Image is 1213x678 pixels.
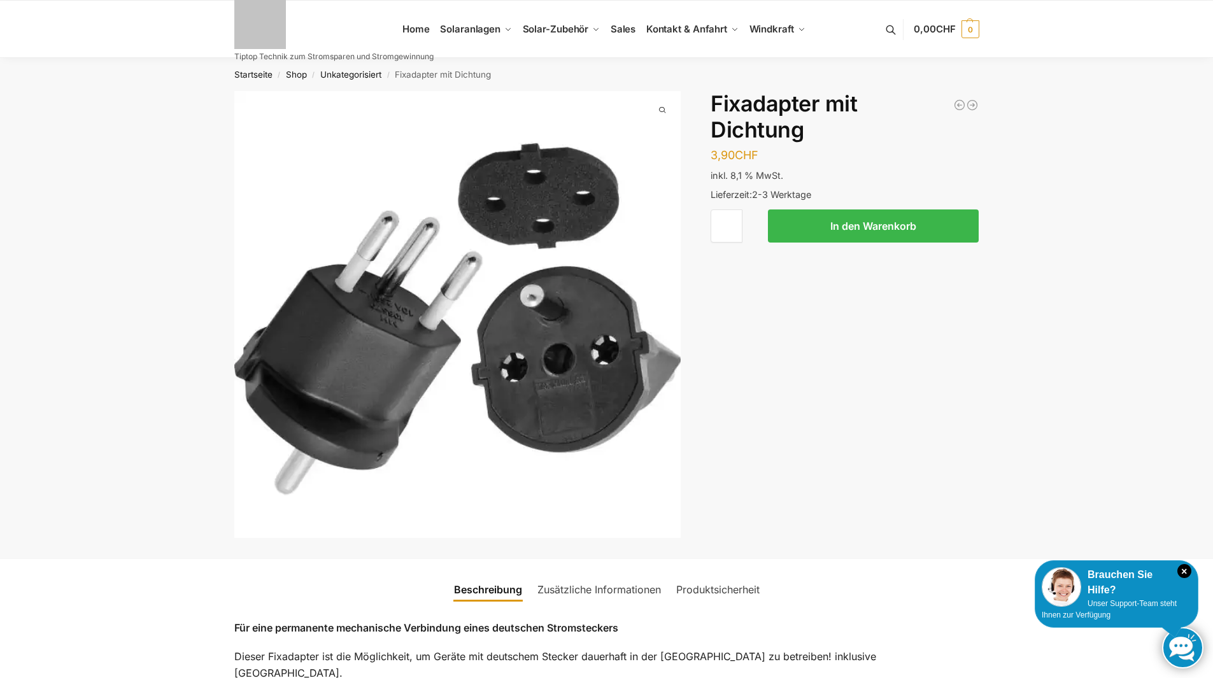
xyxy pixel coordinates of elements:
a: Solaranlagen [435,1,517,58]
a: 100W Schwarz Flexible Solarpanel PV Monokrystallin für Wohnmobil, Balkonkraftwerk, Boot [966,99,979,111]
span: 0,00 [914,23,955,35]
span: / [273,70,286,80]
input: Produktmenge [711,209,742,243]
div: Brauchen Sie Hilfe? [1042,567,1191,598]
a: Solar-Zubehör [517,1,605,58]
span: Solar-Zubehör [523,23,589,35]
img: Steckdosenadapter-mit Dichtung [234,91,681,538]
li: 1 / 1 [234,91,681,538]
span: Unser Support-Team steht Ihnen zur Verfügung [1042,599,1177,619]
span: Kontakt & Anfahrt [646,23,727,35]
a: Steckdosenadapter mit DichtungSteckdosenadapter mit Dichtung [234,91,681,538]
img: Customer service [1042,567,1081,607]
a: Shop [286,69,307,80]
a: Unkategorisiert [320,69,381,80]
span: Lieferzeit: [711,189,811,200]
i: Schließen [1177,564,1191,578]
a: Zusätzliche Informationen [530,574,669,605]
span: Sales [611,23,636,35]
span: / [381,70,395,80]
span: CHF [735,148,758,162]
a: Windkraft [744,1,811,58]
a: Sales [605,1,641,58]
span: Solaranlagen [440,23,500,35]
bdi: 3,90 [711,148,758,162]
span: 2-3 Werktage [752,189,811,200]
strong: Für eine permanente mechanische Verbindung eines deutschen Stromsteckers [234,621,618,634]
a: Produktsicherheit [669,574,767,605]
span: inkl. 8,1 % MwSt. [711,170,783,181]
button: In den Warenkorb [768,209,979,243]
h1: Fixadapter mit Dichtung [711,91,979,143]
a: Kontakt & Anfahrt [641,1,744,58]
span: Windkraft [749,23,794,35]
a: Startseite [234,69,273,80]
span: 0 [961,20,979,38]
nav: Breadcrumb [211,58,1002,91]
p: Tiptop Technik zum Stromsparen und Stromgewinnung [234,53,434,60]
a: Beschreibung [446,574,530,605]
a: 0,00CHF 0 [914,10,979,48]
span: / [307,70,320,80]
span: CHF [936,23,956,35]
a: NEP 800 Micro Wechselrichter 800W/600W drosselbar Balkon Solar Anlage W-LAN [953,99,966,111]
